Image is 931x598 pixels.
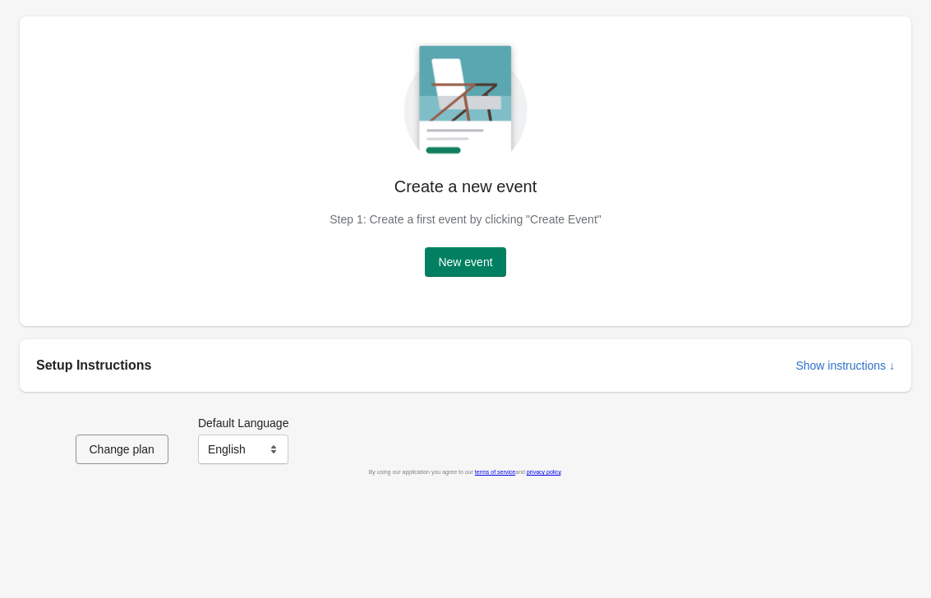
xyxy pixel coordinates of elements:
[527,469,561,475] a: privacy policy
[425,247,505,277] button: New event
[76,464,856,481] div: By using our application you agree to our and .
[330,211,601,228] p: Step 1: Create a first event by clicking "Create Event"
[795,359,895,372] span: Show instructions ↓
[475,469,515,475] a: terms of service
[789,351,901,380] button: Show instructions ↓
[198,415,289,431] label: Default Language
[76,435,168,464] button: Change plan
[76,443,168,456] a: Change plan
[36,356,782,375] h2: Setup Instructions
[330,175,601,198] p: Create a new event
[90,443,154,456] span: Change plan
[438,255,492,269] span: New event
